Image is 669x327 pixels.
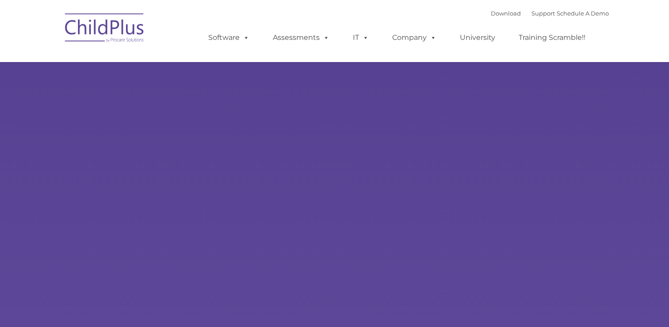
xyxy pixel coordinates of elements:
a: Software [199,29,258,47]
font: | [491,10,609,17]
a: IT [344,29,378,47]
a: Schedule A Demo [557,10,609,17]
a: Company [383,29,445,47]
a: Assessments [264,29,338,47]
a: University [451,29,504,47]
img: ChildPlus by Procare Solutions [61,7,149,51]
a: Support [531,10,555,17]
a: Training Scramble!! [510,29,594,47]
a: Download [491,10,521,17]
